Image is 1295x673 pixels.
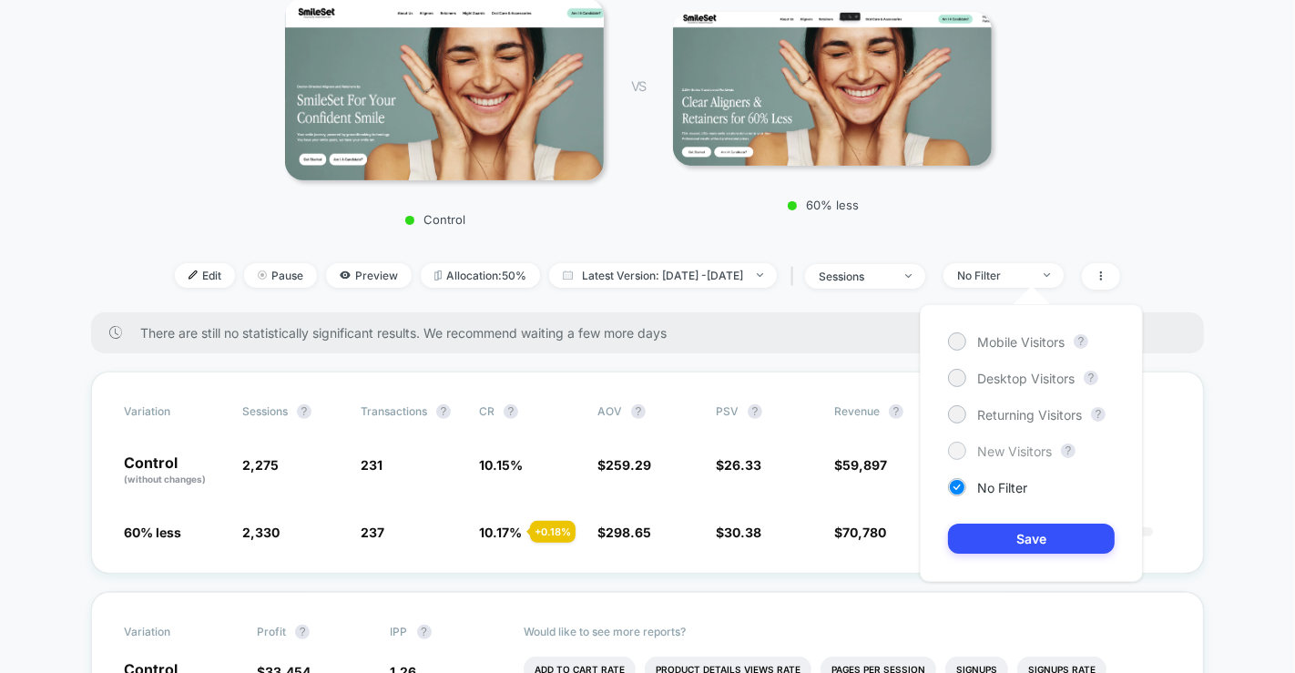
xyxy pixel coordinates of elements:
span: 60% less [124,525,181,540]
p: Control [276,212,595,227]
button: Save [948,524,1115,554]
button: ? [417,625,432,639]
span: Variation [124,625,224,639]
div: + 0.18 % [530,521,576,543]
span: AOV [597,404,622,418]
span: Allocation: 50% [421,263,540,288]
span: Sessions [242,404,288,418]
span: 2,275 [242,457,279,473]
img: end [757,273,763,277]
span: Returning Visitors [977,407,1082,423]
span: $ [834,457,887,473]
p: 60% less [664,198,983,212]
button: ? [297,404,311,419]
button: ? [1091,407,1106,422]
span: VS [631,78,646,94]
span: Transactions [361,404,427,418]
div: sessions [819,270,892,283]
span: $ [716,525,761,540]
span: (without changes) [124,474,206,484]
button: ? [295,625,310,639]
span: 10.17 % [479,525,522,540]
span: Desktop Visitors [977,371,1075,386]
img: rebalance [434,270,442,280]
span: Edit [175,263,235,288]
span: Mobile Visitors [977,334,1065,350]
span: 298.65 [606,525,651,540]
span: $ [834,525,886,540]
span: Variation [124,404,224,419]
span: Preview [326,263,412,288]
span: 259.29 [606,457,651,473]
span: $ [716,457,761,473]
span: 59,897 [842,457,887,473]
p: Would like to see more reports? [524,625,1171,638]
span: Profit [257,625,286,638]
span: | [786,263,805,290]
img: end [1044,273,1050,277]
span: CR [479,404,495,418]
img: end [905,274,912,278]
button: ? [1061,444,1076,458]
button: ? [631,404,646,419]
span: Pause [244,263,317,288]
span: There are still no statistically significant results. We recommend waiting a few more days [140,325,1168,341]
span: 26.33 [724,457,761,473]
span: 30.38 [724,525,761,540]
span: 2,330 [242,525,280,540]
img: 60% less main [673,12,992,166]
span: $ [597,525,651,540]
span: PSV [716,404,739,418]
span: No Filter [977,480,1027,495]
button: ? [889,404,903,419]
img: end [258,270,267,280]
span: 70,780 [842,525,886,540]
span: Latest Version: [DATE] - [DATE] [549,263,777,288]
span: 231 [361,457,382,473]
img: edit [189,270,198,280]
button: ? [748,404,762,419]
button: ? [504,404,518,419]
span: 10.15 % [479,457,523,473]
div: No Filter [957,269,1030,282]
button: ? [436,404,451,419]
span: New Visitors [977,444,1052,459]
p: Control [124,455,224,486]
button: ? [1084,371,1098,385]
span: Revenue [834,404,880,418]
img: calendar [563,270,573,280]
span: $ [597,457,651,473]
span: IPP [391,625,408,638]
button: ? [1074,334,1088,349]
span: 237 [361,525,384,540]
